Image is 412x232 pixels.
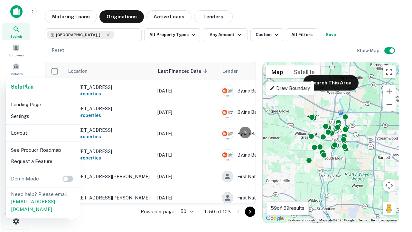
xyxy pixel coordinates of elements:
a: SoloPlan [11,83,33,91]
li: Landing Page [8,99,77,111]
li: Logout [8,127,77,139]
li: Request a Feature [8,156,77,167]
strong: Solo Plan [11,84,33,90]
li: Settings [8,111,77,122]
p: Demo Mode [8,175,42,183]
li: See Product Roadmap [8,144,77,156]
p: Need help? Please email [11,190,75,213]
iframe: Chat Widget [380,160,412,191]
a: [EMAIL_ADDRESS][DOMAIN_NAME] [11,199,55,212]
